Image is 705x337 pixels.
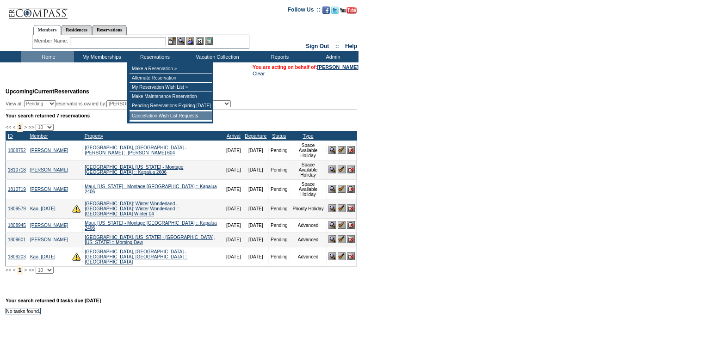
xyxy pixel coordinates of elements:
td: Make Maintenance Reservation [130,92,212,101]
a: 1808752 [8,148,26,153]
span: < [12,267,15,273]
a: Departure [245,133,266,139]
img: View Reservation [328,252,336,260]
td: Pending [268,233,290,247]
a: 1810719 [8,187,26,192]
img: Confirm Reservation [338,165,346,173]
a: Sign Out [306,43,329,49]
img: Confirm Reservation [338,221,346,229]
td: My Reservation Wish List » [130,83,212,92]
td: [DATE] [243,160,268,179]
a: Maui, [US_STATE] - Montage [GEOGRAPHIC_DATA] :: Kapalua 2406 [85,184,216,194]
td: Home [21,51,74,62]
a: Follow us on Twitter [331,9,339,15]
a: Property [85,133,103,139]
img: Cancel Reservation [347,146,355,154]
img: Subscribe to our YouTube Channel [340,7,357,14]
img: View Reservation [328,146,336,154]
td: [DATE] [243,141,268,160]
a: [PERSON_NAME] [30,187,68,192]
a: 1808945 [8,223,26,228]
a: [GEOGRAPHIC_DATA]: Winter Wonderland - [GEOGRAPHIC_DATA]: Winter Wonderland :: [GEOGRAPHIC_DATA] ... [85,201,179,216]
a: Become our fan on Facebook [322,9,330,15]
img: Confirm Reservation [338,235,346,243]
img: Follow us on Twitter [331,6,339,14]
a: Help [345,43,357,49]
div: Your search returned 0 tasks due [DATE] [6,298,359,308]
a: [GEOGRAPHIC_DATA], [US_STATE] - [GEOGRAPHIC_DATA], [US_STATE] :: Morning Dew [85,235,215,245]
td: Space Available Holiday [290,141,327,160]
span: >> [28,124,34,130]
td: [DATE] [224,160,243,179]
img: Confirm Reservation [338,146,346,154]
a: Arrival [227,133,241,139]
td: [DATE] [224,247,243,266]
td: Reservations [127,51,180,62]
div: Member Name: [34,37,70,45]
td: [DATE] [243,247,268,266]
td: Space Available Holiday [290,179,327,199]
span: You are acting on behalf of: [253,64,359,70]
td: Priority Holiday [290,199,327,218]
td: No tasks found. [6,308,41,314]
td: [DATE] [224,179,243,199]
a: Status [272,133,286,139]
a: 1809601 [8,237,26,242]
img: View Reservation [328,235,336,243]
a: 1809579 [8,206,26,211]
td: Vacation Collection [180,51,252,62]
span: 1 [17,123,23,132]
img: Reservations [196,37,204,45]
a: [PERSON_NAME] [30,148,68,153]
td: [DATE] [243,179,268,199]
img: Confirm Reservation [338,185,346,193]
img: View [177,37,185,45]
td: Pending [268,199,290,218]
a: [GEOGRAPHIC_DATA], [GEOGRAPHIC_DATA] - [GEOGRAPHIC_DATA], [GEOGRAPHIC_DATA] :: [GEOGRAPHIC_DATA] [85,249,187,264]
td: Pending [268,247,290,266]
span: > [24,124,27,130]
img: View Reservation [328,221,336,229]
td: [DATE] [224,199,243,218]
img: b_edit.gif [168,37,176,45]
td: My Memberships [74,51,127,62]
img: Cancel Reservation [347,221,355,229]
img: View Reservation [328,185,336,193]
img: Confirm Reservation [338,204,346,212]
img: There are insufficient days and/or tokens to cover this reservation [72,204,80,213]
span: >> [28,267,34,273]
a: [GEOGRAPHIC_DATA], [GEOGRAPHIC_DATA] - [PERSON_NAME] :: [PERSON_NAME] 604 [85,145,186,155]
td: Advanced [290,218,327,233]
td: Alternate Reservation [130,74,212,83]
a: [PERSON_NAME] [30,223,68,228]
a: Kao, [DATE] [30,206,56,211]
img: Become our fan on Facebook [322,6,330,14]
td: [DATE] [243,218,268,233]
img: b_calculator.gif [205,37,213,45]
td: Pending Reservations Expiring [DATE] [130,101,212,110]
td: [DATE] [224,218,243,233]
a: [PERSON_NAME] [30,167,68,172]
img: Cancel Reservation [347,235,355,243]
a: Clear [253,71,265,76]
div: Your search returned 7 reservations [6,113,357,118]
td: Pending [268,218,290,233]
td: Cancellation Wish List Requests [130,111,212,121]
span: Upcoming/Current [6,88,54,95]
img: There are insufficient days and/or tokens to cover this reservation [72,252,80,261]
span: > [24,267,27,273]
span: :: [335,43,339,49]
a: Type [303,133,313,139]
a: 1809203 [8,254,26,259]
a: Member [30,133,48,139]
div: View all: reservations owned by: [6,100,235,107]
img: Confirm Reservation [338,252,346,260]
a: [PERSON_NAME] [30,237,68,242]
a: Residences [61,25,92,35]
a: Maui, [US_STATE] - Montage [GEOGRAPHIC_DATA] :: Kapalua 2406 [85,221,216,231]
img: Cancel Reservation [347,165,355,173]
td: Advanced [290,233,327,247]
a: Reservations [92,25,127,35]
td: Follow Us :: [288,6,321,17]
a: Subscribe to our YouTube Channel [340,9,357,15]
